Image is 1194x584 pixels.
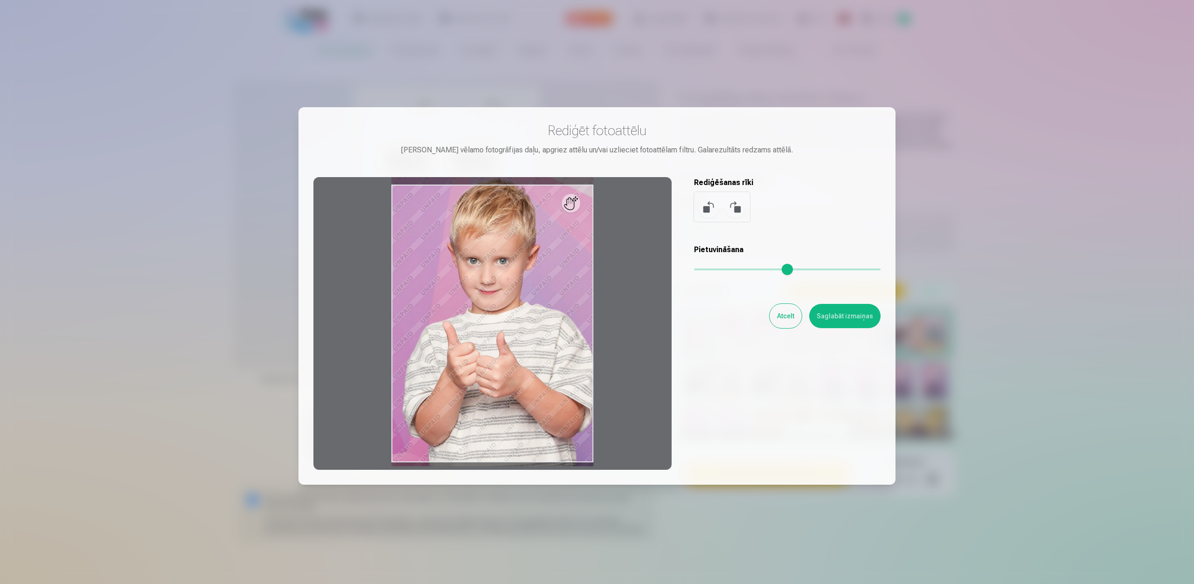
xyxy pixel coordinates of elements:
h5: Rediģēšanas rīki [694,177,881,188]
button: Saglabāt izmaiņas [809,304,881,328]
h5: Pietuvināšana [694,244,881,255]
button: Atcelt [770,304,802,328]
h3: Rediģēt fotoattēlu [313,122,881,139]
div: [PERSON_NAME] vēlamo fotogrāfijas daļu, apgriez attēlu un/vai uzlieciet fotoattēlam filtru. Galar... [313,144,881,156]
